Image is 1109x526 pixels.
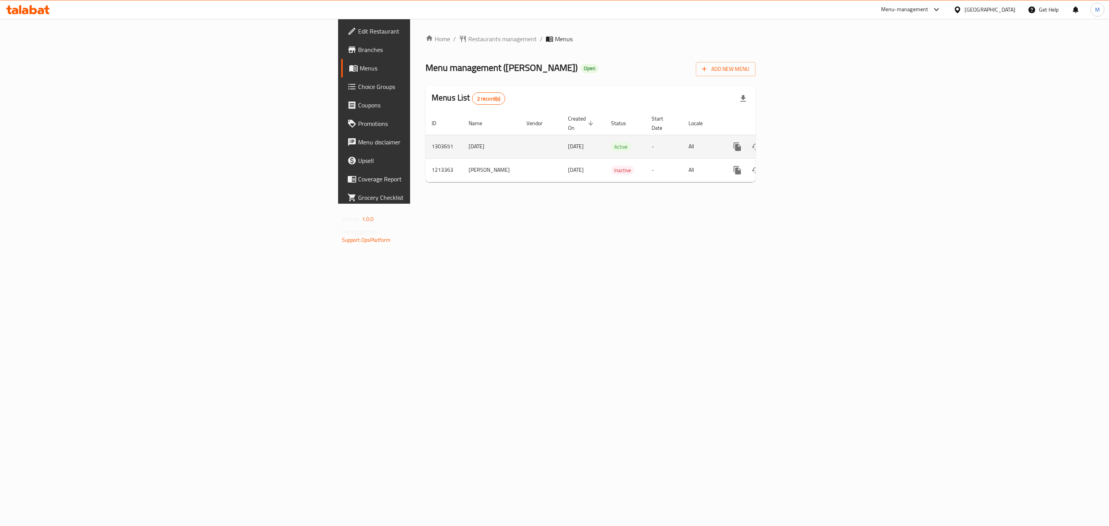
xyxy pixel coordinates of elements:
span: Active [611,142,631,151]
span: 2 record(s) [472,95,505,102]
div: Menu-management [881,5,928,14]
a: Coupons [341,96,523,114]
span: Edit Restaurant [358,27,517,36]
span: M [1095,5,1100,14]
span: Get support on: [342,227,377,237]
span: Coupons [358,101,517,110]
li: / [540,34,543,44]
th: Actions [722,112,808,135]
span: Start Date [652,114,673,132]
a: Upsell [341,151,523,170]
span: Menu disclaimer [358,137,517,147]
div: Total records count [472,92,506,105]
span: [DATE] [568,165,584,175]
span: Promotions [358,119,517,128]
td: All [682,158,722,182]
span: ID [432,119,446,128]
span: Add New Menu [702,64,749,74]
button: Change Status [747,161,765,179]
nav: breadcrumb [426,34,756,44]
span: Menus [555,34,573,44]
table: enhanced table [426,112,808,182]
a: Menus [341,59,523,77]
td: - [645,158,682,182]
a: Support.OpsPlatform [342,235,391,245]
div: Open [581,64,598,73]
span: Version: [342,214,361,224]
span: Menus [360,64,517,73]
a: Grocery Checklist [341,188,523,207]
a: Edit Restaurant [341,22,523,40]
div: [GEOGRAPHIC_DATA] [965,5,1015,14]
a: Menu disclaimer [341,133,523,151]
span: Locale [689,119,713,128]
span: Status [611,119,636,128]
td: All [682,135,722,158]
td: - [645,135,682,158]
button: more [728,161,747,179]
span: [DATE] [568,141,584,151]
button: Add New Menu [696,62,756,76]
a: Branches [341,40,523,59]
span: Vendor [526,119,553,128]
span: Upsell [358,156,517,165]
a: Coverage Report [341,170,523,188]
button: Change Status [747,137,765,156]
span: Name [469,119,492,128]
div: Export file [734,89,752,108]
h2: Menus List [432,92,505,105]
a: Promotions [341,114,523,133]
span: Branches [358,45,517,54]
a: Choice Groups [341,77,523,96]
span: Created On [568,114,596,132]
span: Inactive [611,166,634,175]
span: Choice Groups [358,82,517,91]
div: Active [611,142,631,151]
span: Open [581,65,598,72]
button: more [728,137,747,156]
span: Grocery Checklist [358,193,517,202]
span: 1.0.0 [362,214,374,224]
span: Coverage Report [358,174,517,184]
